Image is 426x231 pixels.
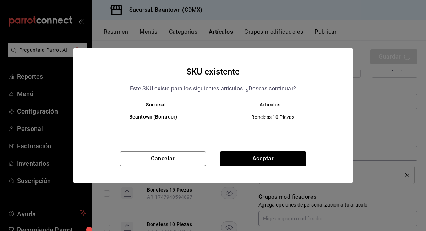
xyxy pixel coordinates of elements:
[99,113,207,121] h6: Beantown (Borrador)
[220,151,306,166] button: Aceptar
[213,102,338,108] th: Artículos
[219,114,327,121] span: Boneless 10 Piezas
[130,84,296,93] p: Este SKU existe para los siguientes articulos. ¿Deseas continuar?
[120,151,206,166] button: Cancelar
[186,65,240,78] h4: SKU existente
[88,102,213,108] th: Sucursal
